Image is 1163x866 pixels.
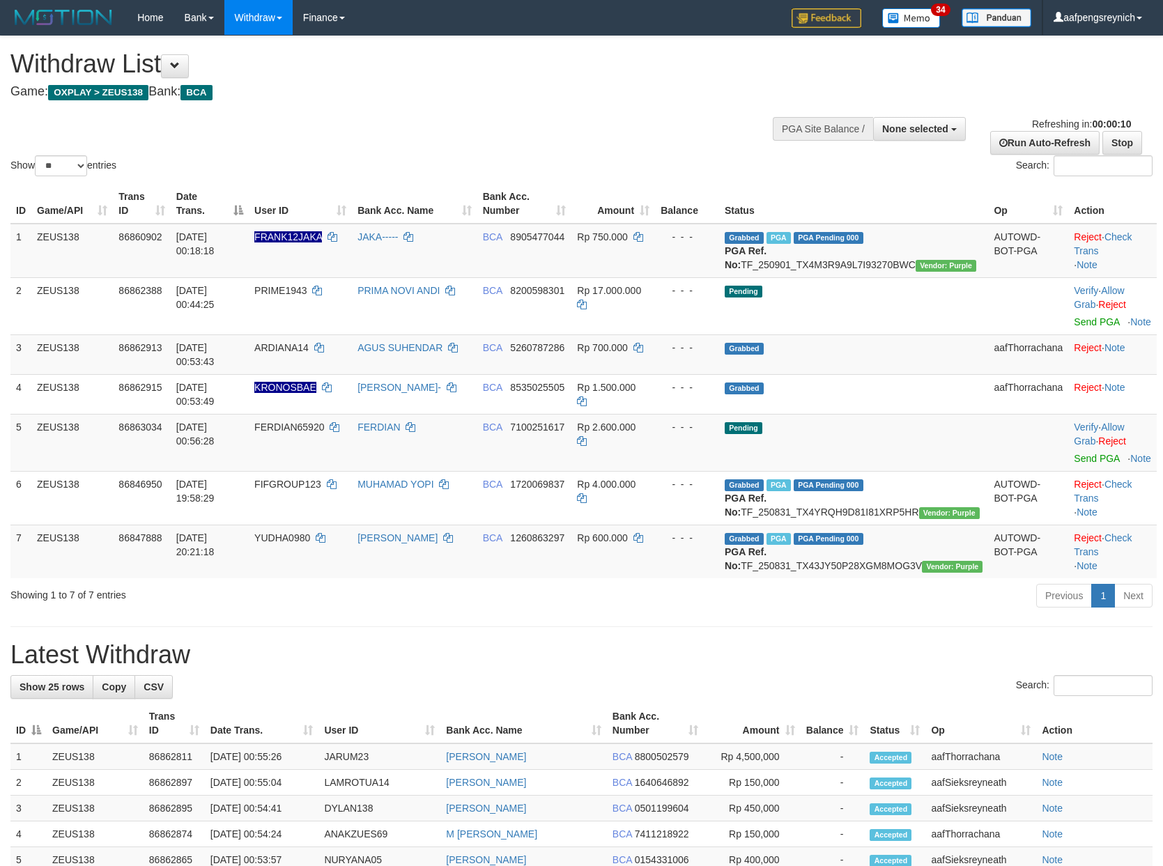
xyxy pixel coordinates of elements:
[704,821,801,847] td: Rp 150,000
[919,507,980,519] span: Vendor URL: https://trx4.1velocity.biz
[794,533,863,545] span: PGA Pending
[318,770,440,796] td: LAMROTUA14
[48,85,148,100] span: OXPLAY > ZEUS138
[254,285,307,296] span: PRIME1943
[10,743,47,770] td: 1
[1042,777,1063,788] a: Note
[1068,277,1157,334] td: · ·
[1098,435,1126,447] a: Reject
[661,477,714,491] div: - - -
[767,533,791,545] span: Marked by aafnoeunsreypich
[176,285,215,310] span: [DATE] 00:44:25
[925,821,1036,847] td: aafThorrachana
[725,546,767,571] b: PGA Ref. No:
[571,184,655,224] th: Amount: activate to sort column ascending
[1104,342,1125,353] a: Note
[205,821,319,847] td: [DATE] 00:54:24
[1091,584,1115,608] a: 1
[31,334,113,374] td: ZEUS138
[988,471,1068,525] td: AUTOWD-BOT-PGA
[47,821,144,847] td: ZEUS138
[801,770,865,796] td: -
[577,382,636,393] span: Rp 1.500.000
[31,224,113,278] td: ZEUS138
[704,704,801,743] th: Amount: activate to sort column ascending
[725,232,764,244] span: Grabbed
[613,828,632,840] span: BCA
[118,285,162,296] span: 86862388
[318,743,440,770] td: JARUM23
[655,184,719,224] th: Balance
[10,582,474,602] div: Showing 1 to 7 of 7 entries
[962,8,1031,27] img: panduan.png
[719,224,989,278] td: TF_250901_TX4M3R9A9L7I93270BWC
[357,422,400,433] a: FERDIAN
[205,743,319,770] td: [DATE] 00:55:26
[510,231,564,242] span: Copy 8905477044 to clipboard
[357,479,433,490] a: MUHAMAD YOPI
[1074,316,1119,327] a: Send PGA
[801,743,865,770] td: -
[1068,334,1157,374] td: ·
[113,184,170,224] th: Trans ID: activate to sort column ascending
[144,743,205,770] td: 86862811
[864,704,925,743] th: Status: activate to sort column ascending
[176,382,215,407] span: [DATE] 00:53:49
[1104,382,1125,393] a: Note
[10,704,47,743] th: ID: activate to sort column descending
[922,561,983,573] span: Vendor URL: https://trx4.1velocity.biz
[870,829,911,841] span: Accepted
[118,342,162,353] span: 86862913
[1068,224,1157,278] td: · ·
[719,525,989,578] td: TF_250831_TX43JY50P28XGM8MOG3V
[510,422,564,433] span: Copy 7100251617 to clipboard
[446,777,526,788] a: [PERSON_NAME]
[882,8,941,28] img: Button%20Memo.svg
[254,422,324,433] span: FERDIAN65920
[1092,118,1131,130] strong: 00:00:10
[1074,453,1119,464] a: Send PGA
[801,704,865,743] th: Balance: activate to sort column ascending
[1032,118,1131,130] span: Refreshing in:
[10,675,93,699] a: Show 25 rows
[1054,675,1153,696] input: Search:
[93,675,135,699] a: Copy
[483,479,502,490] span: BCA
[613,751,632,762] span: BCA
[510,479,564,490] span: Copy 1720069837 to clipboard
[171,184,249,224] th: Date Trans.: activate to sort column descending
[31,374,113,414] td: ZEUS138
[1068,414,1157,471] td: · ·
[1074,422,1098,433] a: Verify
[510,342,564,353] span: Copy 5260787286 to clipboard
[10,471,31,525] td: 6
[725,343,764,355] span: Grabbed
[254,342,309,353] span: ARDIANA14
[483,532,502,543] span: BCA
[1042,751,1063,762] a: Note
[144,796,205,821] td: 86862895
[10,641,1153,669] h1: Latest Withdraw
[661,284,714,297] div: - - -
[10,821,47,847] td: 4
[704,743,801,770] td: Rp 4,500,000
[47,770,144,796] td: ZEUS138
[1102,131,1142,155] a: Stop
[801,796,865,821] td: -
[10,224,31,278] td: 1
[767,232,791,244] span: Marked by aafpengsreynich
[1074,422,1124,447] span: ·
[205,796,319,821] td: [DATE] 00:54:41
[1042,803,1063,814] a: Note
[357,231,398,242] a: JAKA-----
[180,85,212,100] span: BCA
[118,422,162,433] span: 86863034
[988,374,1068,414] td: aafThorrachana
[794,479,863,491] span: PGA Pending
[916,260,976,272] span: Vendor URL: https://trx4.1velocity.biz
[205,770,319,796] td: [DATE] 00:55:04
[577,479,636,490] span: Rp 4.000.000
[725,422,762,434] span: Pending
[31,414,113,471] td: ZEUS138
[635,854,689,865] span: Copy 0154331006 to clipboard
